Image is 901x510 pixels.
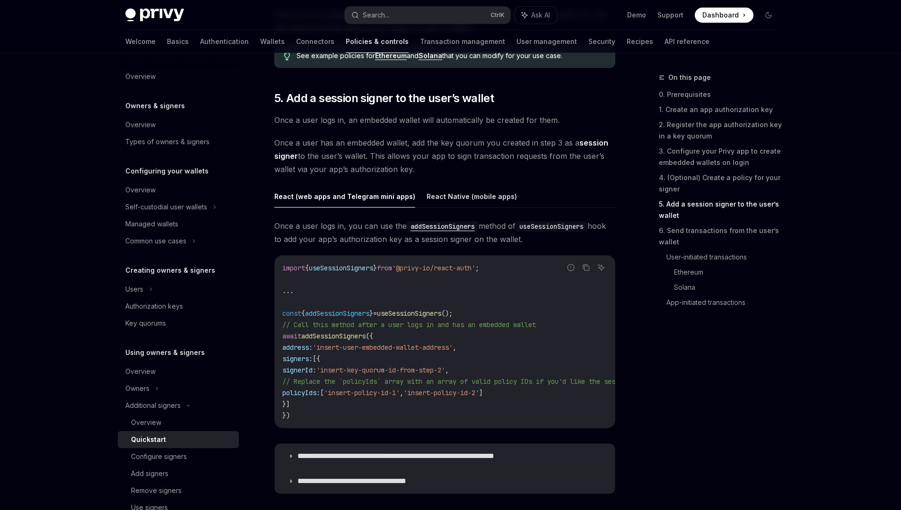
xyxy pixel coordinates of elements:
span: ] [479,389,483,397]
a: 4. (Optional) Create a policy for your signer [659,170,784,197]
a: Types of owners & signers [118,133,239,150]
span: 'insert-user-embedded-wallet-address' [313,343,453,352]
div: Overview [131,417,161,428]
h5: Using owners & signers [125,347,205,358]
button: Report incorrect code [565,261,577,274]
a: 0. Prerequisites [659,87,784,102]
span: 'insert-policy-id-1' [324,389,400,397]
a: Transaction management [420,30,505,53]
span: (); [441,309,453,318]
a: Authorization keys [118,298,239,315]
span: // Call this method after a user logs in and has an embedded wallet [282,320,536,329]
div: Additional signers [125,400,181,411]
a: Overview [118,414,239,431]
div: Configure signers [131,451,187,462]
a: 6. Send transactions from the user’s wallet [659,223,784,250]
div: Overview [125,119,156,130]
a: Remove signers [118,482,239,499]
span: 'insert-policy-id-2' [403,389,479,397]
a: User management [516,30,577,53]
button: Ask AI [515,7,557,24]
span: { [301,309,305,318]
a: Solana [419,52,442,60]
div: Owners [125,383,149,394]
a: 2. Register the app authorization key in a key quorum [659,117,784,144]
span: Dashboard [702,10,739,20]
span: [ [320,389,324,397]
span: , [453,343,456,352]
a: Policies & controls [346,30,409,53]
span: } [373,264,377,272]
span: , [445,366,449,374]
div: Overview [125,366,156,377]
a: Authentication [200,30,249,53]
a: Overview [118,363,239,380]
button: Toggle dark mode [761,8,776,23]
span: } [369,309,373,318]
a: User-initiated transactions [666,250,784,265]
span: }) [282,411,290,420]
div: Add signers [131,468,168,479]
a: App-initiated transactions [666,295,784,310]
a: Overview [118,116,239,133]
span: = [373,309,377,318]
a: 3. Configure your Privy app to create embedded wallets on login [659,144,784,170]
span: Ctrl K [490,11,505,19]
div: Overview [125,71,156,82]
a: Ethereum [674,265,784,280]
span: Once a user logs in, an embedded wallet will automatically be created for them. [274,113,615,127]
a: Overview [118,182,239,199]
a: Recipes [627,30,653,53]
a: Basics [167,30,189,53]
div: Quickstart [131,434,166,445]
div: Types of owners & signers [125,136,210,147]
span: 'insert-key-quorum-id-from-step-2' [316,366,445,374]
div: Common use cases [125,235,186,247]
span: addSessionSigners [305,309,369,318]
span: On this page [668,72,711,83]
button: React Native (mobile apps) [427,185,517,207]
span: const [282,309,301,318]
span: [{ [313,354,320,363]
div: Managed wallets [125,218,178,230]
span: signerId: [282,366,316,374]
a: addSessionSigners [407,221,479,231]
span: '@privy-io/react-auth' [392,264,475,272]
a: Overview [118,68,239,85]
a: API reference [665,30,709,53]
h5: Owners & signers [125,100,185,112]
a: Managed wallets [118,216,239,233]
a: 5. Add a session signer to the user’s wallet [659,197,784,223]
a: Support [657,10,683,20]
h5: Creating owners & signers [125,265,215,276]
span: See example policies for and that you can modify for your use case. [297,51,605,61]
a: Add signers [118,465,239,482]
span: await [282,332,301,340]
span: 5. Add a session signer to the user’s wallet [274,91,494,106]
span: useSessionSigners [377,309,441,318]
span: Once a user logs in, you can use the method of hook to add your app’s authorization key as a sess... [274,219,615,246]
a: Connectors [296,30,334,53]
code: useSessionSigners [516,221,587,232]
div: Self-custodial user wallets [125,201,207,213]
a: Quickstart [118,431,239,448]
img: dark logo [125,9,184,22]
a: Ethereum [375,52,407,60]
span: ({ [366,332,373,340]
a: Solana [674,280,784,295]
span: ; [475,264,479,272]
span: import [282,264,305,272]
span: policyIds: [282,389,320,397]
a: Configure signers [118,448,239,465]
a: Demo [627,10,646,20]
a: 1. Create an app authorization key [659,102,784,117]
span: , [400,389,403,397]
button: Ask AI [595,261,607,274]
h5: Configuring your wallets [125,165,209,177]
a: Wallets [260,30,285,53]
svg: Tip [284,52,290,61]
span: Once a user has an embedded wallet, add the key quorum you created in step 3 as a to the user’s w... [274,136,615,176]
span: Ask AI [531,10,550,20]
button: Copy the contents from the code block [580,261,592,274]
span: address: [282,343,313,352]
